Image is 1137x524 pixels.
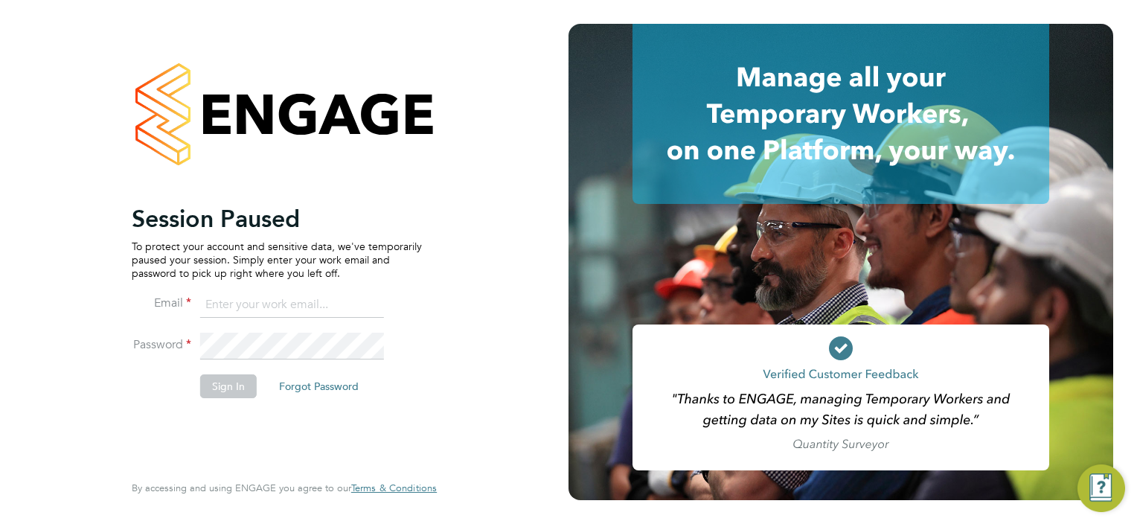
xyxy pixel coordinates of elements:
[132,482,437,494] span: By accessing and using ENGAGE you agree to our
[351,482,437,494] a: Terms & Conditions
[1077,464,1125,512] button: Engage Resource Center
[132,337,191,353] label: Password
[200,292,384,319] input: Enter your work email...
[132,240,422,281] p: To protect your account and sensitive data, we've temporarily paused your session. Simply enter y...
[132,204,422,234] h2: Session Paused
[267,374,371,398] button: Forgot Password
[200,374,257,398] button: Sign In
[132,295,191,311] label: Email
